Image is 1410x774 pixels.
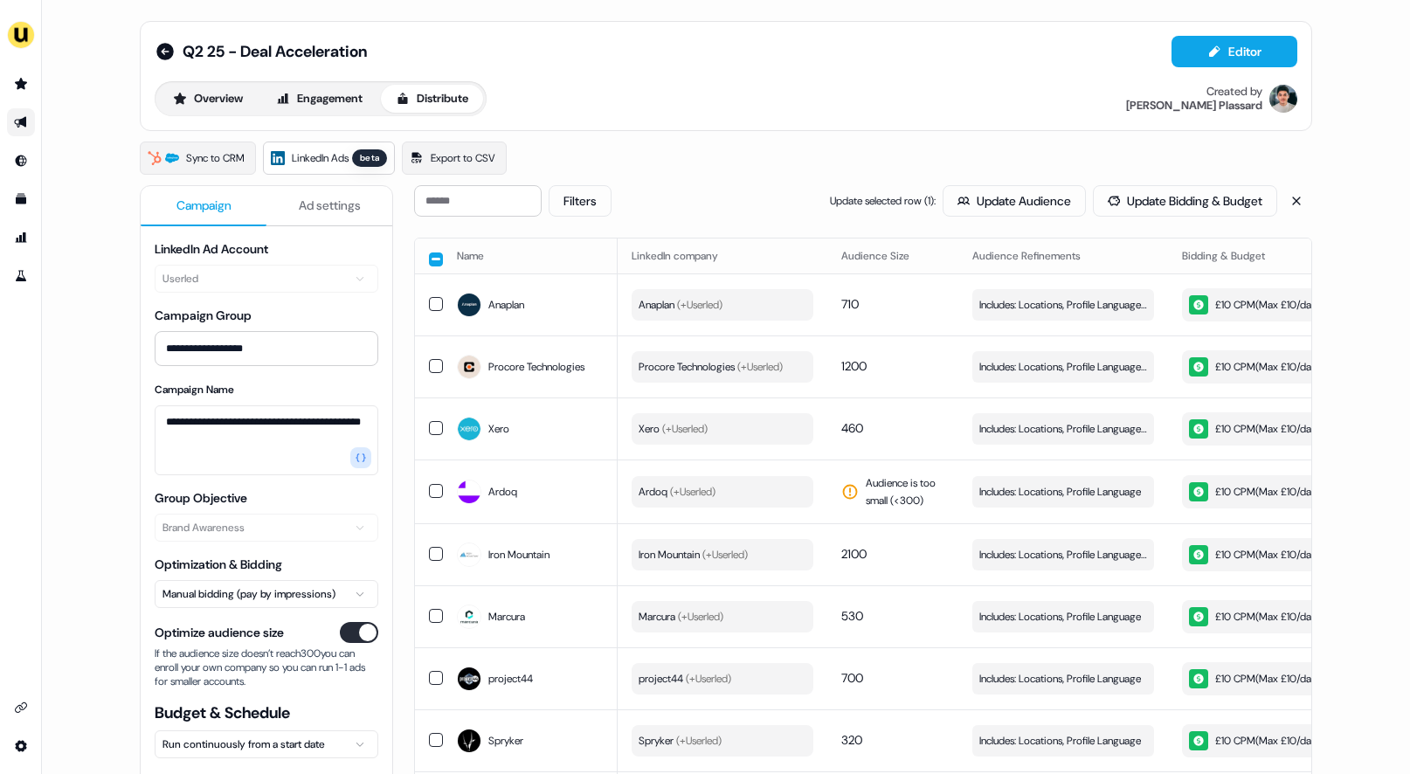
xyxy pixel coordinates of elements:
[979,546,1147,563] span: Includes: Locations, Profile Language, Job Functions, Years of Experience
[7,108,35,136] a: Go to outbound experience
[186,149,245,167] span: Sync to CRM
[1182,412,1364,446] button: £10 CPM(Max £10/day)
[263,142,395,175] a: LinkedIn Adsbeta
[488,296,524,314] span: Anaplan
[488,670,533,688] span: project44
[841,670,863,686] span: 700
[183,41,367,62] span: Q2 25 - Deal Acceleration
[958,238,1168,273] th: Audience Refinements
[1206,85,1262,99] div: Created by
[1182,288,1364,321] button: £10 CPM(Max £10/day)
[841,358,867,374] span: 1200
[1093,185,1277,217] button: Update Bidding & Budget
[639,670,731,688] span: project44
[1182,724,1364,757] button: £10 CPM(Max £10/day)
[155,624,284,641] span: Optimize audience size
[943,185,1086,217] button: Update Audience
[972,601,1154,632] button: Includes: Locations, Profile Language
[352,149,387,167] div: beta
[979,483,1141,501] span: Includes: Locations, Profile Language
[7,70,35,98] a: Go to prospects
[1168,238,1378,273] th: Bidding & Budget
[261,85,377,113] button: Engagement
[972,351,1154,383] button: Includes: Locations, Profile Language, Job Functions, Years of Experience
[488,546,549,563] span: Iron Mountain
[683,672,731,686] span: (+ Userled )
[639,296,722,314] span: Anaplan
[632,476,813,508] button: Ardoq (+Userled)
[841,608,863,624] span: 530
[1172,45,1297,63] a: Editor
[7,147,35,175] a: Go to Inbound
[443,238,618,273] th: Name
[632,663,813,695] button: project44 (+Userled)
[155,490,247,506] label: Group Objective
[632,351,813,383] button: Procore Technologies (+Userled)
[632,539,813,570] button: Iron Mountain (+Userled)
[972,663,1154,695] button: Includes: Locations, Profile Language
[639,420,708,438] span: Xero
[972,539,1154,570] button: Includes: Locations, Profile Language, Job Functions, Years of Experience
[155,241,268,257] label: LinkedIn Ad Account
[972,725,1154,757] button: Includes: Locations, Profile Language
[381,85,483,113] button: Distribute
[639,732,722,750] span: Spryker
[1269,85,1297,113] img: Vincent
[841,546,867,562] span: 2100
[700,548,748,562] span: (+ Userled )
[841,732,862,748] span: 320
[7,224,35,252] a: Go to attribution
[7,694,35,722] a: Go to integrations
[176,197,232,214] span: Campaign
[1189,295,1320,314] div: £10 CPM ( Max £10/day )
[1182,350,1364,384] button: £10 CPM(Max £10/day)
[7,185,35,213] a: Go to templates
[1182,600,1364,633] button: £10 CPM(Max £10/day)
[299,197,361,214] span: Ad settings
[632,289,813,321] button: Anaplan (+Userled)
[402,142,507,175] a: Export to CSV
[292,149,349,167] span: LinkedIn Ads
[1189,607,1320,626] div: £10 CPM ( Max £10/day )
[1189,731,1320,750] div: £10 CPM ( Max £10/day )
[639,546,748,563] span: Iron Mountain
[1189,419,1320,439] div: £10 CPM ( Max £10/day )
[632,725,813,757] button: Spryker (+Userled)
[618,238,827,273] th: LinkedIn company
[979,420,1147,438] span: Includes: Locations, Profile Language, Job Functions, Years of Experience
[979,732,1141,750] span: Includes: Locations, Profile Language
[841,296,859,312] span: 710
[488,608,525,625] span: Marcura
[155,556,282,572] label: Optimization & Bidding
[667,485,715,499] span: (+ Userled )
[155,646,378,688] span: If the audience size doesn’t reach 300 you can enroll your own company so you can run 1-1 ads for...
[340,622,378,643] button: Optimize audience size
[639,358,783,376] span: Procore Technologies
[158,85,258,113] button: Overview
[488,483,517,501] span: Ardoq
[155,308,252,323] label: Campaign Group
[1182,538,1364,571] button: £10 CPM(Max £10/day)
[979,358,1147,376] span: Includes: Locations, Profile Language, Job Functions, Years of Experience
[488,732,523,750] span: Spryker
[675,610,723,624] span: (+ Userled )
[1189,357,1320,377] div: £10 CPM ( Max £10/day )
[1182,662,1364,695] button: £10 CPM(Max £10/day)
[660,422,708,436] span: (+ Userled )
[639,483,715,501] span: Ardoq
[1172,36,1297,67] button: Editor
[674,298,722,312] span: (+ Userled )
[7,262,35,290] a: Go to experiments
[1182,475,1364,508] button: £10 CPM(Max £10/day)
[674,734,722,748] span: (+ Userled )
[1126,99,1262,113] div: [PERSON_NAME] Plassard
[632,413,813,445] button: Xero (+Userled)
[979,670,1141,688] span: Includes: Locations, Profile Language
[155,383,234,397] label: Campaign Name
[866,474,944,509] span: Audience is too small (< 300 )
[7,732,35,760] a: Go to integrations
[431,149,495,167] span: Export to CSV
[1189,669,1320,688] div: £10 CPM ( Max £10/day )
